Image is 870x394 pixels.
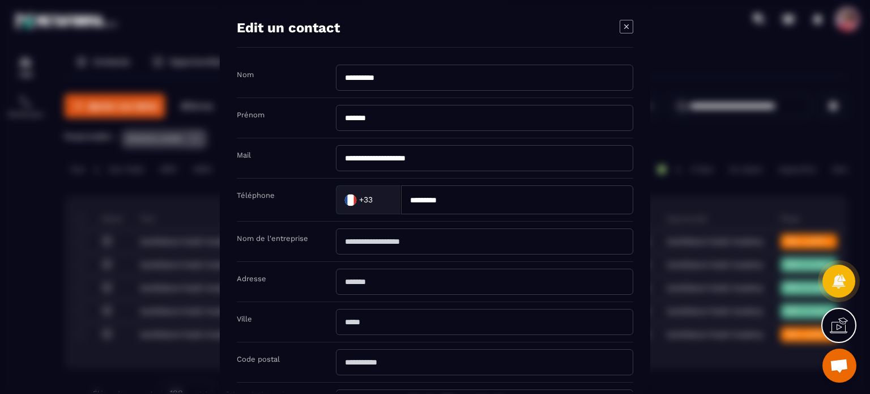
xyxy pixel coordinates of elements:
input: Search for option [375,191,389,208]
label: Téléphone [237,191,275,200]
div: Search for option [336,185,401,214]
label: Adresse [237,274,266,283]
label: Ville [237,315,252,323]
label: Mail [237,151,251,159]
span: +33 [359,194,373,205]
label: Nom [237,70,254,79]
h4: Edit un contact [237,20,340,36]
label: Code postal [237,355,280,363]
label: Nom de l'entreprise [237,234,308,243]
img: Country Flag [339,188,362,211]
a: Ouvrir le chat [822,349,856,383]
label: Prénom [237,111,265,119]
